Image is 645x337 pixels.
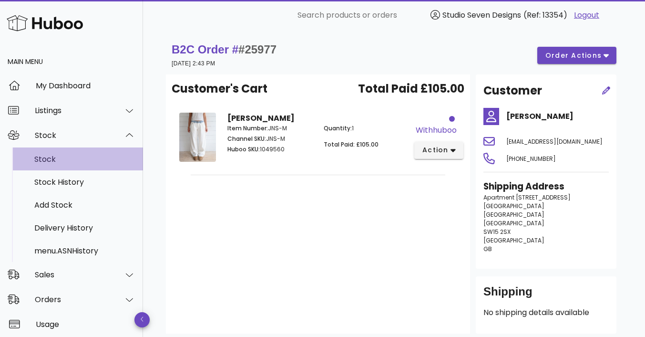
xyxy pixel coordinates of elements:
[227,113,295,124] strong: [PERSON_NAME]
[545,51,602,61] span: order actions
[227,145,260,153] span: Huboo SKU:
[422,145,449,155] span: action
[483,228,511,236] span: SW15 2SX
[34,246,135,255] div: menu.ASNHistory
[483,245,492,253] span: GB
[172,43,276,56] strong: B2C Order #
[34,200,135,210] div: Add Stock
[34,223,135,232] div: Delivery History
[227,124,268,132] span: Item Number:
[537,47,616,64] button: order actions
[414,142,463,159] button: action
[179,113,216,162] img: Product Image
[523,10,567,21] span: (Ref: 13354)
[483,307,609,318] p: No shipping details available
[34,178,135,187] div: Stock History
[324,140,379,148] span: Total Paid: £105.00
[483,219,544,227] span: [GEOGRAPHIC_DATA]
[227,135,266,143] span: Channel SKU:
[483,284,609,307] div: Shipping
[324,124,352,132] span: Quantity:
[35,295,113,304] div: Orders
[238,43,276,56] span: #25977
[506,155,556,163] span: [PHONE_NUMBER]
[227,135,312,143] p: JNS-M
[35,270,113,279] div: Sales
[483,236,544,244] span: [GEOGRAPHIC_DATA]
[416,125,457,136] div: withhuboo
[7,13,83,33] img: Huboo Logo
[227,145,312,154] p: 1049560
[36,320,135,329] div: Usage
[324,124,409,133] p: 1
[442,10,521,21] span: Studio Seven Designs
[506,111,609,122] h4: [PERSON_NAME]
[506,137,603,146] span: [EMAIL_ADDRESS][DOMAIN_NAME]
[35,131,113,140] div: Stock
[483,180,609,193] h3: Shipping Address
[35,106,113,115] div: Listings
[483,193,571,201] span: Apartment [STREET_ADDRESS]
[227,124,312,133] p: JNS-M
[358,80,464,97] span: Total Paid £105.00
[36,81,135,90] div: My Dashboard
[483,211,544,219] span: [GEOGRAPHIC_DATA]
[574,10,599,21] a: Logout
[34,155,135,164] div: Stock
[483,82,542,99] h2: Customer
[483,202,544,210] span: [GEOGRAPHIC_DATA]
[172,80,267,97] span: Customer's Cart
[172,60,215,67] small: [DATE] 2:43 PM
